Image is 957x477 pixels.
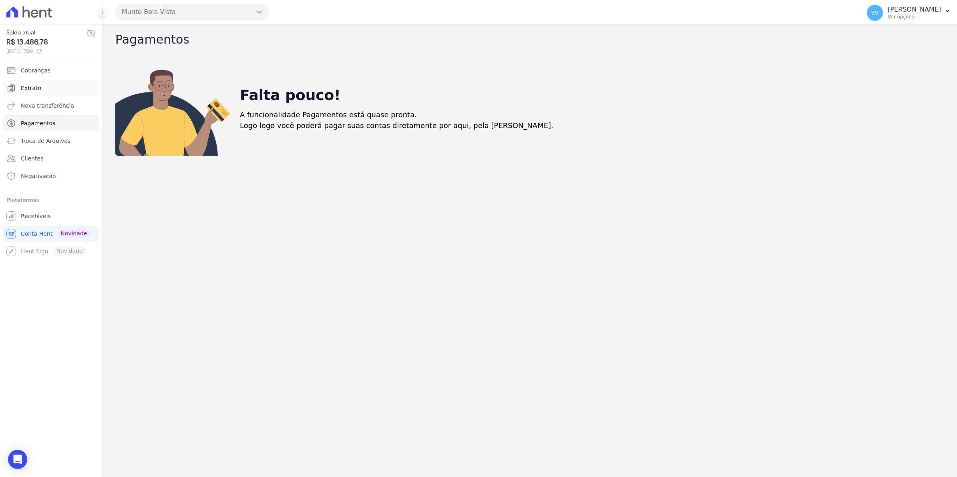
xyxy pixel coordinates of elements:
span: R$ 13.486,78 [6,37,86,48]
div: Open Intercom Messenger [8,450,27,469]
span: Recebíveis [21,212,51,220]
span: Pagamentos [21,119,55,127]
span: Negativação [21,172,56,180]
a: Conta Hent Novidade [3,226,99,242]
a: Recebíveis [3,208,99,224]
span: [DATE] 17:08 [6,48,86,55]
button: SV [PERSON_NAME] Ver opções [860,2,957,24]
a: Pagamentos [3,115,99,131]
nav: Sidebar [6,62,96,259]
span: Conta Hent [21,230,52,238]
a: Clientes [3,150,99,166]
a: Nova transferência [3,98,99,114]
span: Saldo atual [6,28,86,37]
a: Extrato [3,80,99,96]
span: Extrato [21,84,41,92]
h2: Falta pouco! [240,84,341,106]
a: Negativação [3,168,99,184]
span: Troca de Arquivos [21,137,70,145]
button: Munte Bela Vista [115,4,269,20]
a: Cobranças [3,62,99,78]
p: A funcionalidade Pagamentos está quase pronta. [240,109,417,120]
span: SV [871,10,879,16]
p: [PERSON_NAME] [888,6,941,14]
h2: Pagamentos [115,32,944,47]
p: Ver opções [888,14,941,20]
span: Novidade [57,229,90,238]
div: Plataformas [6,195,96,205]
span: Cobranças [21,66,50,74]
p: Logo logo você poderá pagar suas contas diretamente por aqui, pela [PERSON_NAME]. [240,120,553,131]
span: Nova transferência [21,102,74,110]
span: Clientes [21,154,43,162]
a: Troca de Arquivos [3,133,99,149]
